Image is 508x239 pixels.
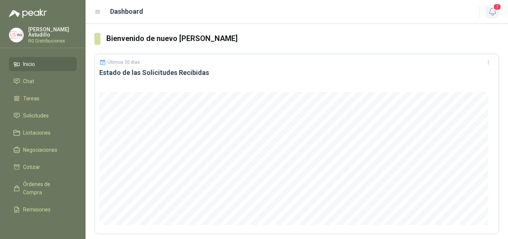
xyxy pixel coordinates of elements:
[9,177,77,199] a: Órdenes de Compra
[110,6,143,17] h1: Dashboard
[9,220,77,234] a: Configuración
[9,126,77,140] a: Licitaciones
[23,146,57,154] span: Negociaciones
[23,129,51,137] span: Licitaciones
[23,77,34,85] span: Chat
[23,163,40,171] span: Cotizar
[99,68,494,77] h3: Estado de las Solicitudes Recibidas
[106,33,499,44] h3: Bienvenido de nuevo [PERSON_NAME]
[23,180,70,196] span: Órdenes de Compra
[28,27,77,37] p: [PERSON_NAME] Astudillo
[23,60,35,68] span: Inicio
[493,3,501,10] span: 1
[23,111,49,120] span: Solicitudes
[9,74,77,88] a: Chat
[28,39,77,43] p: RG Distribuciones
[9,143,77,157] a: Negociaciones
[9,202,77,217] a: Remisiones
[9,28,23,42] img: Company Logo
[9,9,47,18] img: Logo peakr
[9,160,77,174] a: Cotizar
[23,94,39,103] span: Tareas
[9,109,77,123] a: Solicitudes
[9,91,77,106] a: Tareas
[23,205,51,214] span: Remisiones
[486,5,499,19] button: 1
[107,60,140,65] p: Últimos 30 días
[9,57,77,71] a: Inicio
